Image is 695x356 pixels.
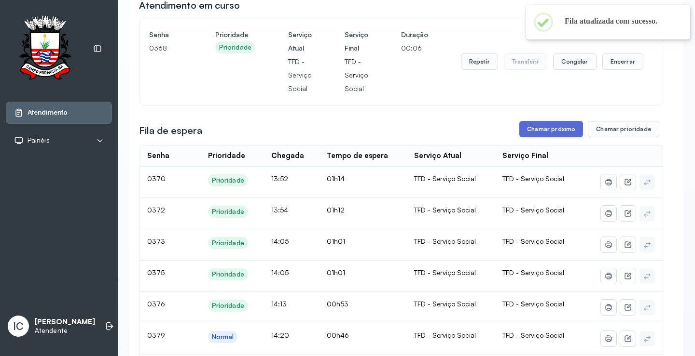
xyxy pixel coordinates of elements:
[219,43,251,52] div: Prioridade
[461,53,498,70] button: Repetir
[212,176,244,185] div: Prioridade
[588,121,659,137] button: Chamar prioridade
[28,136,50,145] span: Painéis
[288,55,312,95] p: TFD - Serviço Social
[414,268,487,277] div: TFD - Serviço Social
[35,327,95,335] p: Atendente
[414,206,487,214] div: TFD - Serviço Social
[502,300,564,308] span: TFD - Serviço Social
[414,174,487,183] div: TFD - Serviço Social
[414,300,487,308] div: TFD - Serviço Social
[414,331,487,340] div: TFD - Serviço Social
[147,331,165,339] span: 0379
[147,237,165,245] span: 0373
[271,206,288,214] span: 13:54
[212,208,244,216] div: Prioridade
[271,331,289,339] span: 14:20
[147,174,166,183] span: 0370
[345,28,368,55] h4: Serviço Final
[327,151,388,160] div: Tempo de espera
[215,28,255,41] h4: Prioridade
[502,151,548,160] div: Serviço Final
[502,174,564,183] span: TFD - Serviço Social
[602,53,643,70] button: Encerrar
[327,331,349,339] span: 00h46
[327,300,348,308] span: 00h53
[147,151,169,160] div: Senha
[271,300,287,308] span: 14:13
[28,108,68,117] span: Atendimento
[519,121,583,137] button: Chamar próximo
[414,151,461,160] div: Serviço Atual
[14,108,104,118] a: Atendimento
[504,53,548,70] button: Transferir
[10,15,80,82] img: Logotipo do estabelecimento
[327,174,345,183] span: 01h14
[147,268,165,277] span: 0375
[212,302,244,310] div: Prioridade
[147,206,165,214] span: 0372
[35,317,95,327] p: [PERSON_NAME]
[288,28,312,55] h4: Serviço Atual
[212,333,234,341] div: Normal
[271,237,289,245] span: 14:05
[345,55,368,95] p: TFD - Serviço Social
[327,268,345,277] span: 01h01
[401,28,428,41] h4: Duração
[327,206,345,214] span: 01h12
[502,206,564,214] span: TFD - Serviço Social
[414,237,487,246] div: TFD - Serviço Social
[208,151,245,160] div: Prioridade
[147,300,165,308] span: 0376
[271,268,289,277] span: 14:05
[327,237,345,245] span: 01h01
[212,270,244,278] div: Prioridade
[401,41,428,55] p: 00:06
[502,268,564,277] span: TFD - Serviço Social
[565,16,675,26] h2: Fila atualizada com sucesso.
[139,124,202,137] h3: Fila de espera
[502,331,564,339] span: TFD - Serviço Social
[502,237,564,245] span: TFD - Serviço Social
[271,174,288,183] span: 13:52
[212,239,244,247] div: Prioridade
[271,151,304,160] div: Chegada
[553,53,596,70] button: Congelar
[149,41,182,55] p: 0368
[149,28,182,41] h4: Senha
